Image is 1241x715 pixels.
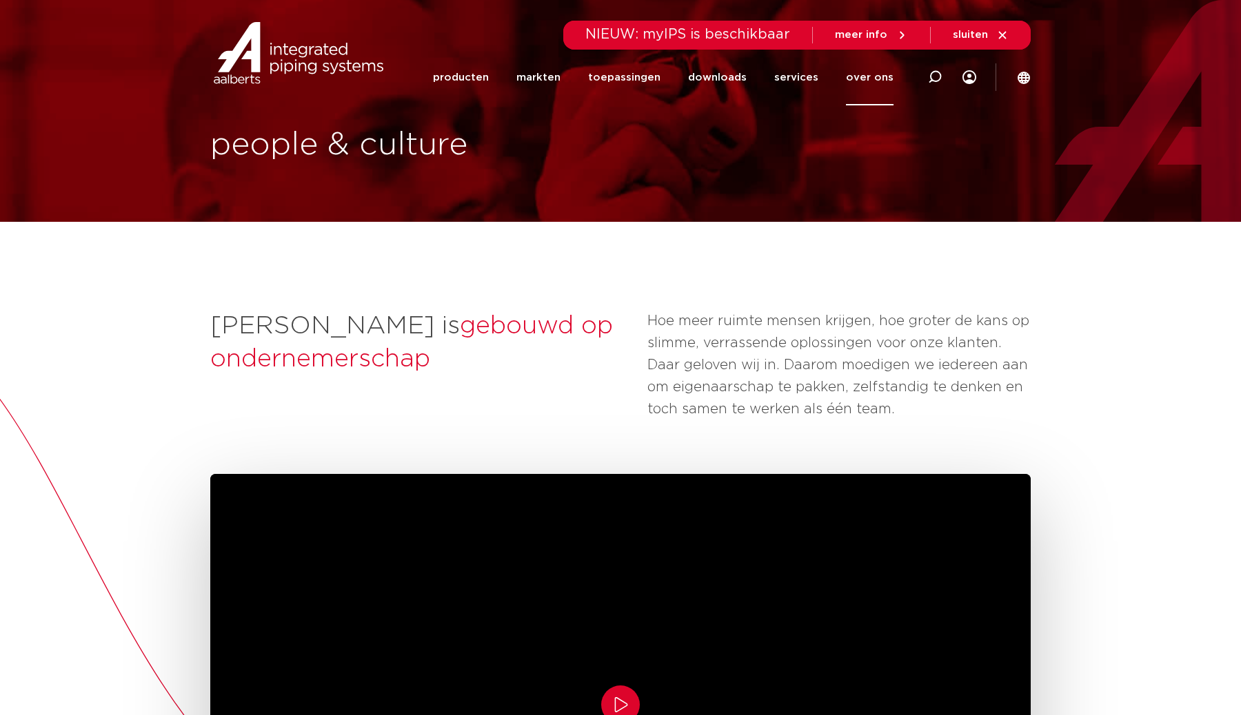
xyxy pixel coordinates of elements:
p: Hoe meer ruimte mensen krijgen, hoe groter de kans op slimme, verrassende oplossingen voor onze k... [647,310,1031,420]
h2: [PERSON_NAME] is [210,310,634,376]
span: NIEUW: myIPS is beschikbaar [585,28,790,41]
a: toepassingen [588,50,660,105]
a: services [774,50,818,105]
nav: Menu [433,50,894,105]
div: my IPS [962,50,976,105]
span: meer info [835,30,887,40]
a: producten [433,50,489,105]
span: sluiten [953,30,988,40]
a: sluiten [953,29,1009,41]
a: meer info [835,29,908,41]
a: over ons [846,50,894,105]
span: gebouwd op ondernemerschap [210,313,613,371]
h1: people & culture [210,123,614,167]
a: markten [516,50,561,105]
a: downloads [688,50,747,105]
